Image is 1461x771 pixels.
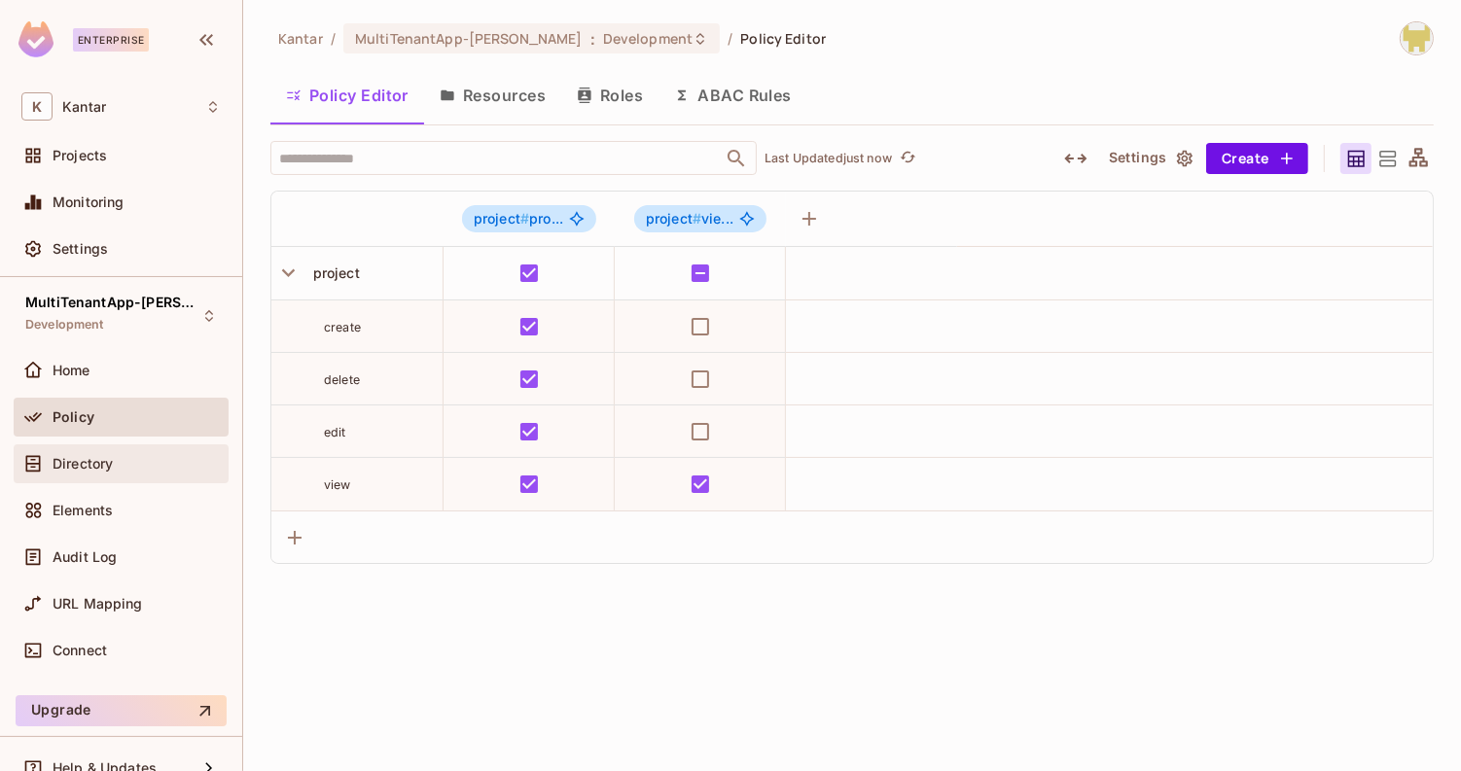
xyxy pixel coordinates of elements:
[53,363,90,378] span: Home
[693,210,701,227] span: #
[723,145,750,172] button: Open
[659,71,807,120] button: ABAC Rules
[25,317,104,333] span: Development
[765,151,892,166] p: Last Updated just now
[324,372,360,387] span: delete
[561,71,659,120] button: Roles
[324,477,351,492] span: view
[474,211,563,227] span: pro...
[62,99,106,115] span: Workspace: Kantar
[25,295,200,310] span: MultiTenantApp-[PERSON_NAME]
[520,210,529,227] span: #
[53,409,94,425] span: Policy
[589,31,596,47] span: :
[18,21,53,57] img: SReyMgAAAABJRU5ErkJggg==
[896,147,919,170] button: refresh
[53,456,113,472] span: Directory
[53,503,113,518] span: Elements
[1101,143,1198,174] button: Settings
[646,210,701,227] span: project
[53,643,107,658] span: Connect
[278,29,323,48] span: the active workspace
[462,205,596,232] span: project#project_manager
[16,695,227,726] button: Upgrade
[305,264,360,281] span: project
[53,241,108,257] span: Settings
[53,549,117,565] span: Audit Log
[474,210,529,227] span: project
[424,71,561,120] button: Resources
[331,29,336,48] li: /
[53,596,143,612] span: URL Mapping
[21,92,53,121] span: K
[900,149,916,168] span: refresh
[355,29,583,48] span: MultiTenantApp-[PERSON_NAME]
[270,71,424,120] button: Policy Editor
[53,194,125,210] span: Monitoring
[73,28,149,52] div: Enterprise
[728,29,732,48] li: /
[1401,22,1433,54] img: Girishankar.VP@kantar.com
[324,320,361,334] span: create
[324,425,346,439] span: edit
[1206,143,1308,174] button: Create
[740,29,826,48] span: Policy Editor
[892,147,919,170] span: Click to refresh data
[53,148,107,163] span: Projects
[603,29,693,48] span: Development
[646,211,733,227] span: vie...
[634,205,766,232] span: project#viewer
